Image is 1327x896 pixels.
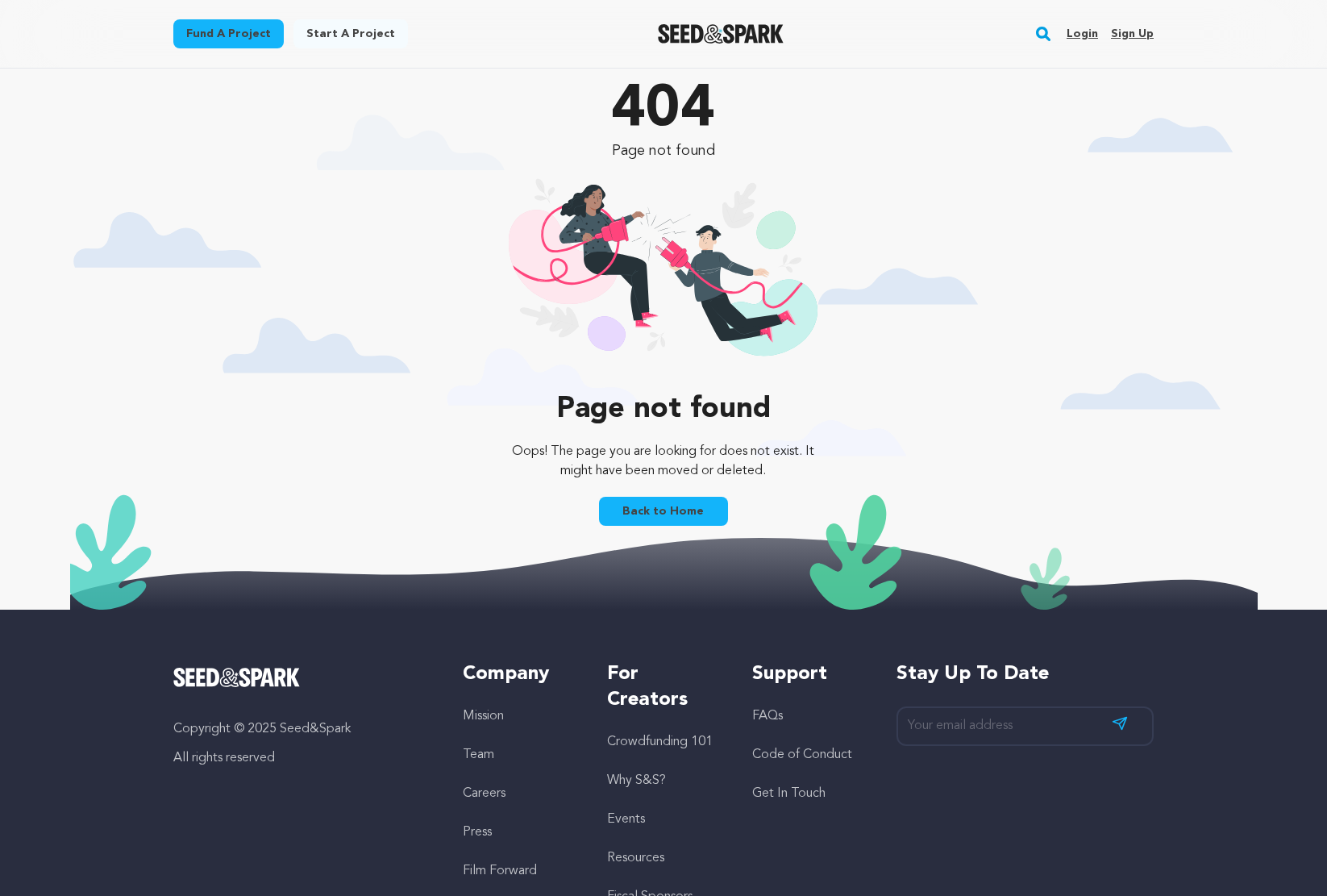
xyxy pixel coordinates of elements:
[752,748,852,761] a: Code of Conduct
[607,661,719,713] h5: For Creators
[173,668,431,687] a: Seed&Spark Homepage
[752,787,826,800] a: Get In Touch
[509,178,817,377] img: 404 illustration
[896,661,1154,687] h5: Stay up to date
[1067,21,1098,47] a: Login
[896,706,1154,746] input: Your email address
[752,661,864,687] h5: Support
[173,719,431,739] p: Copyright © 2025 Seed&Spark
[293,19,408,48] a: Start a project
[658,24,784,44] img: Seed&Spark Logo Dark Mode
[463,748,494,761] a: Team
[463,826,492,839] a: Press
[500,140,826,162] p: Page not found
[607,774,666,787] a: Why S&S?
[173,19,284,48] a: Fund a project
[463,710,504,723] a: Mission
[607,813,645,826] a: Events
[500,394,826,426] p: Page not found
[463,865,537,877] a: Film Forward
[607,736,713,748] a: Crowdfunding 101
[173,748,431,768] p: All rights reserved
[752,710,783,723] a: FAQs
[500,442,826,481] p: Oops! The page you are looking for does not exist. It might have been moved or deleted.
[607,852,664,865] a: Resources
[658,24,784,44] a: Seed&Spark Homepage
[1111,21,1154,47] a: Sign up
[463,787,505,800] a: Careers
[173,668,300,687] img: Seed&Spark Logo
[599,497,728,526] a: Back to Home
[500,81,826,140] p: 404
[463,661,575,687] h5: Company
